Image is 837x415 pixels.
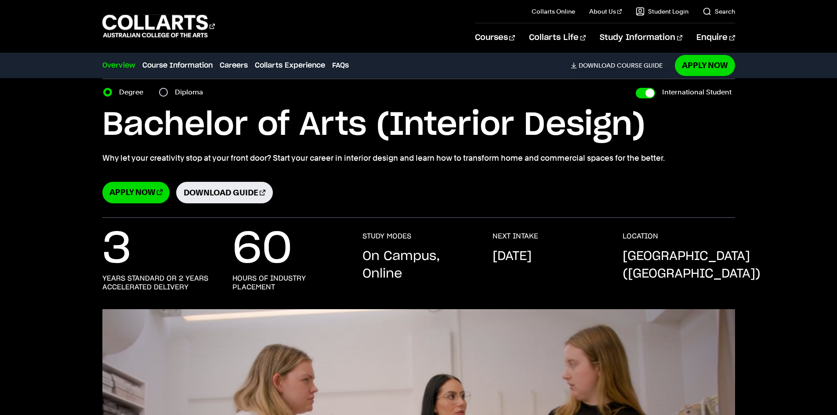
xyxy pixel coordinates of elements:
a: DownloadCourse Guide [571,61,670,69]
a: About Us [589,7,622,16]
a: Download Guide [176,182,273,203]
a: Search [703,7,735,16]
span: Download [579,61,615,69]
a: Collarts Online [532,7,575,16]
label: Diploma [175,86,208,98]
p: [GEOGRAPHIC_DATA] ([GEOGRAPHIC_DATA]) [623,248,761,283]
a: Student Login [636,7,688,16]
h3: LOCATION [623,232,658,241]
a: Courses [475,23,515,52]
a: Apply Now [675,55,735,76]
a: Collarts Experience [255,60,325,71]
a: Enquire [696,23,735,52]
a: Course Information [142,60,213,71]
p: 3 [102,232,131,267]
p: 60 [232,232,292,267]
a: Apply Now [102,182,170,203]
p: Why let your creativity stop at your front door? Start your career in interior design and learn h... [102,152,735,164]
a: Study Information [600,23,682,52]
label: Degree [119,86,149,98]
a: Collarts Life [529,23,586,52]
p: [DATE] [493,248,532,265]
p: On Campus, Online [362,248,475,283]
h3: STUDY MODES [362,232,411,241]
h3: hours of industry placement [232,274,345,292]
a: FAQs [332,60,349,71]
h3: years standard or 2 years accelerated delivery [102,274,215,292]
label: International Student [662,86,732,98]
h3: NEXT INTAKE [493,232,538,241]
h1: Bachelor of Arts (Interior Design) [102,105,735,145]
a: Overview [102,60,135,71]
div: Go to homepage [102,14,215,39]
a: Careers [220,60,248,71]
